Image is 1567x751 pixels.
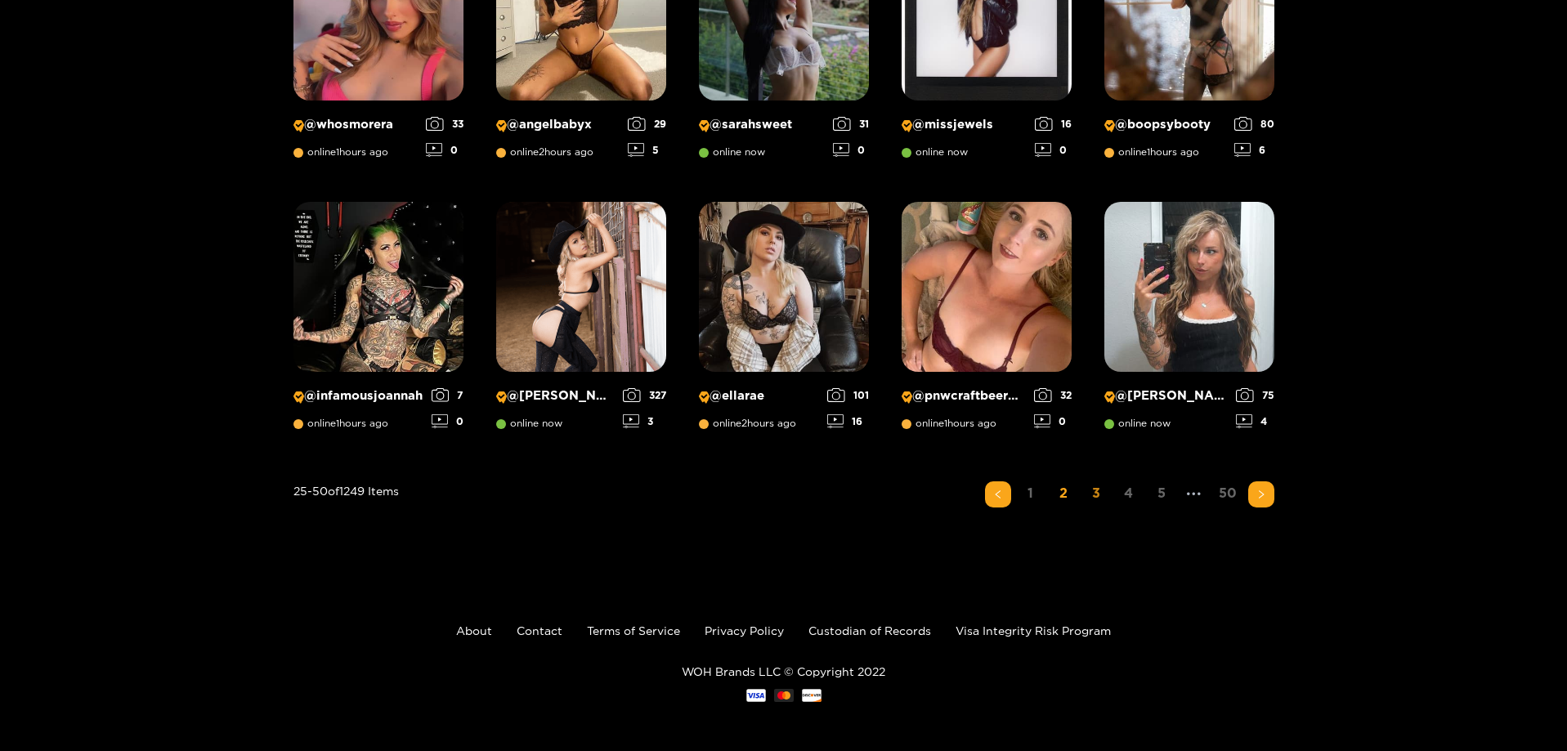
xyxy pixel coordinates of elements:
div: 0 [1035,143,1072,157]
p: @ [PERSON_NAME] [496,388,615,404]
li: Next Page [1248,481,1274,507]
img: Creator Profile Image: ellarae [699,202,869,372]
div: 29 [628,117,666,131]
div: 33 [426,117,463,131]
li: 50 [1214,481,1242,507]
p: @ sarahsweet [699,117,825,132]
div: 327 [623,388,666,402]
div: 3 [623,414,666,428]
a: Creator Profile Image: infamousjoannah@infamousjoannahonline1hours ago70 [293,202,463,440]
span: right [1256,489,1266,499]
span: online 1 hours ago [293,146,388,158]
a: Visa Integrity Risk Program [956,624,1111,637]
img: Creator Profile Image: pnwcraftbeerbabe [902,202,1072,372]
span: online now [496,418,562,429]
div: 0 [833,143,869,157]
div: 80 [1234,117,1274,131]
span: online 1 hours ago [1104,146,1199,158]
button: left [985,481,1011,507]
li: 5 [1148,481,1175,507]
a: Creator Profile Image: ellarae@ellaraeonline2hours ago10116 [699,202,869,440]
a: 50 [1214,481,1242,505]
div: 4 [1236,414,1274,428]
span: online 2 hours ago [496,146,593,158]
img: Creator Profile Image: infamousjoannah [293,202,463,372]
div: 32 [1034,388,1072,402]
p: @ pnwcraftbeerbabe [902,388,1026,404]
span: online 1 hours ago [902,418,996,429]
li: 3 [1083,481,1109,507]
a: Creator Profile Image: heathermarie@[PERSON_NAME]online now3273 [496,202,666,440]
a: Contact [517,624,562,637]
span: ••• [1181,481,1207,507]
a: Custodian of Records [808,624,931,637]
div: 7 [432,388,463,402]
div: 0 [1034,414,1072,428]
a: Creator Profile Image: pnwcraftbeerbabe@pnwcraftbeerbabeonline1hours ago320 [902,202,1072,440]
div: 25 - 50 of 1249 items [293,481,399,573]
a: About [456,624,492,637]
p: @ ellarae [699,388,819,404]
button: right [1248,481,1274,507]
img: Creator Profile Image: kendra [1104,202,1274,372]
p: @ missjewels [902,117,1027,132]
li: 1 [1018,481,1044,507]
span: online now [902,146,968,158]
li: 2 [1050,481,1077,507]
div: 16 [827,414,869,428]
a: 2 [1050,481,1077,505]
div: 5 [628,143,666,157]
a: 5 [1148,481,1175,505]
span: online now [699,146,765,158]
div: 101 [827,388,869,402]
div: 0 [426,143,463,157]
p: @ boopsybooty [1104,117,1226,132]
a: 1 [1018,481,1044,505]
div: 75 [1236,388,1274,402]
li: 4 [1116,481,1142,507]
a: Terms of Service [587,624,680,637]
p: @ infamousjoannah [293,388,423,404]
div: 6 [1234,143,1274,157]
a: 3 [1083,481,1109,505]
div: 31 [833,117,869,131]
li: Next 5 Pages [1181,481,1207,507]
p: @ angelbabyx [496,117,620,132]
div: 0 [432,414,463,428]
img: Creator Profile Image: heathermarie [496,202,666,372]
a: Creator Profile Image: kendra@[PERSON_NAME]online now754 [1104,202,1274,440]
a: 4 [1116,481,1142,505]
p: @ whosmorera [293,117,418,132]
li: Previous Page [985,481,1011,507]
span: left [993,489,1003,499]
span: online 1 hours ago [293,418,388,429]
p: @ [PERSON_NAME] [1104,388,1228,404]
span: online now [1104,418,1171,429]
div: 16 [1035,117,1072,131]
span: online 2 hours ago [699,418,796,429]
a: Privacy Policy [705,624,784,637]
